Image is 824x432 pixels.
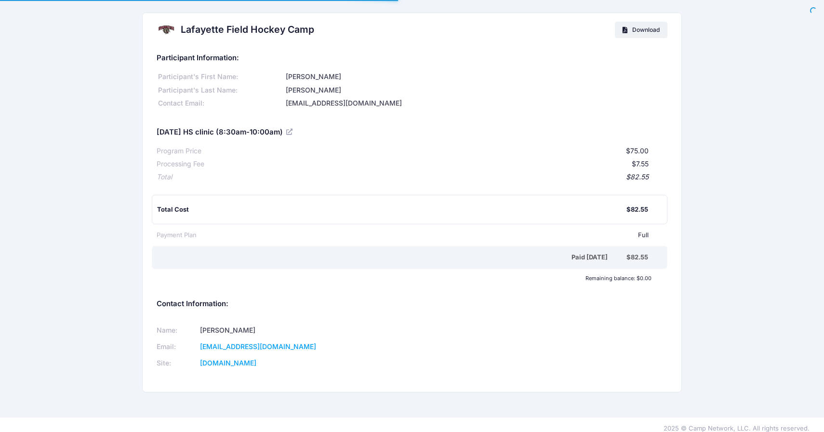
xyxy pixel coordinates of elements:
[152,275,656,281] div: Remaining balance: $0.00
[157,85,284,95] div: Participant's Last Name:
[632,26,660,33] span: Download
[284,85,667,95] div: [PERSON_NAME]
[664,424,810,432] span: 2025 © Camp Network, LLC. All rights reserved.
[157,54,667,63] h5: Participant Information:
[200,359,256,367] a: [DOMAIN_NAME]
[204,159,649,169] div: $7.55
[284,98,667,108] div: [EMAIL_ADDRESS][DOMAIN_NAME]
[157,159,204,169] div: Processing Fee
[157,323,197,339] td: Name:
[157,98,284,108] div: Contact Email:
[181,24,314,35] h2: Lafayette Field Hockey Camp
[286,127,294,136] a: View Registration Details
[157,339,197,355] td: Email:
[197,323,399,339] td: [PERSON_NAME]
[159,253,626,262] div: Paid [DATE]
[157,230,197,240] div: Payment Plan
[157,146,201,156] div: Program Price
[200,342,316,351] a: [EMAIL_ADDRESS][DOMAIN_NAME]
[157,300,667,309] h5: Contact Information:
[157,128,294,137] h5: [DATE] HS clinic (8:30am-10:00am)
[284,72,667,82] div: [PERSON_NAME]
[157,72,284,82] div: Participant's First Name:
[626,147,649,155] span: $75.00
[615,22,667,38] a: Download
[157,205,626,215] div: Total Cost
[197,230,649,240] div: Full
[157,172,172,182] div: Total
[172,172,649,182] div: $82.55
[626,205,648,215] div: $82.55
[157,355,197,372] td: Site:
[626,253,648,262] div: $82.55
